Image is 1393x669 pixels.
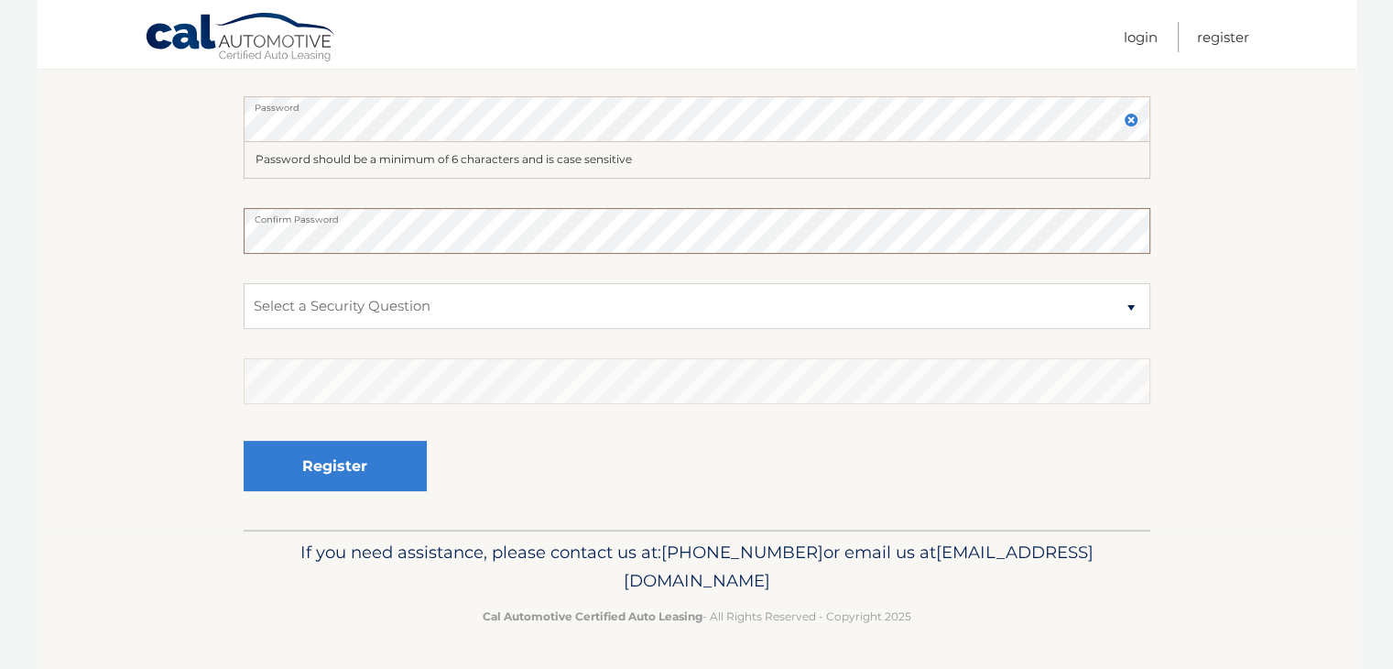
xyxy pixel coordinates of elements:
[244,208,1150,223] label: Confirm Password
[256,538,1138,597] p: If you need assistance, please contact us at: or email us at
[145,12,337,65] a: Cal Automotive
[244,142,1150,179] div: Password should be a minimum of 6 characters and is case sensitive
[1124,22,1158,52] a: Login
[1124,113,1138,127] img: close.svg
[256,607,1138,626] p: - All Rights Reserved - Copyright 2025
[483,609,702,623] strong: Cal Automotive Certified Auto Leasing
[244,96,1150,111] label: Password
[1197,22,1249,52] a: Register
[244,441,427,491] button: Register
[661,542,823,563] span: [PHONE_NUMBER]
